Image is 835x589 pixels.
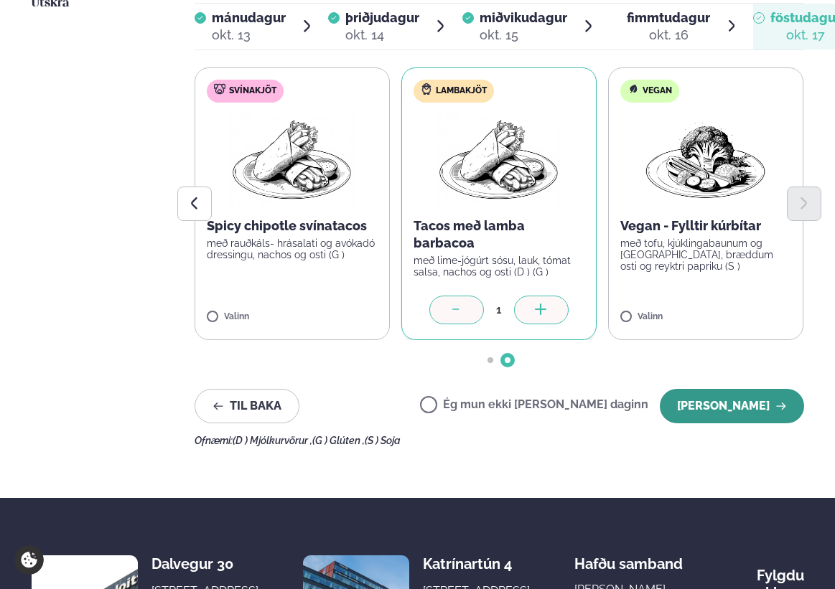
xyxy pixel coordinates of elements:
[627,27,710,44] div: okt. 16
[627,10,710,25] span: fimmtudagur
[345,27,419,44] div: okt. 14
[365,435,401,446] span: (S ) Soja
[229,85,276,97] span: Svínakjöt
[436,114,562,206] img: Wraps.png
[195,389,299,423] button: Til baka
[212,27,286,44] div: okt. 13
[505,357,510,363] span: Go to slide 2
[195,435,804,446] div: Ofnæmi:
[620,237,791,272] p: með tofu, kjúklingabaunum og [GEOGRAPHIC_DATA], bræddum osti og reyktri papriku (S )
[312,435,365,446] span: (G ) Glúten ,
[214,83,225,95] img: pork.svg
[151,555,266,572] div: Dalvegur 30
[643,114,769,206] img: Vegan.png
[574,544,683,572] span: Hafðu samband
[177,187,212,221] button: Previous slide
[233,435,312,446] span: (D ) Mjólkurvörur ,
[14,545,44,575] a: Cookie settings
[423,555,537,572] div: Katrínartún 4
[488,357,493,363] span: Go to slide 1
[414,217,584,252] p: Tacos með lamba barbacoa
[207,237,378,260] p: með rauðkáls- hrásalati og avókadó dressingu, nachos og osti (G )
[345,10,419,25] span: þriðjudagur
[643,85,672,97] span: Vegan
[229,114,355,206] img: Wraps.png
[628,83,639,95] img: Vegan.svg
[480,10,567,25] span: miðvikudagur
[212,10,286,25] span: mánudagur
[421,83,432,95] img: Lamb.svg
[436,85,487,97] span: Lambakjöt
[660,389,804,423] button: [PERSON_NAME]
[414,255,584,278] p: með lime-jógúrt sósu, lauk, tómat salsa, nachos og osti (D ) (G )
[787,187,821,221] button: Next slide
[207,217,378,235] p: Spicy chipotle svínatacos
[480,27,567,44] div: okt. 15
[620,217,791,235] p: Vegan - Fylltir kúrbítar
[484,301,514,318] div: 1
